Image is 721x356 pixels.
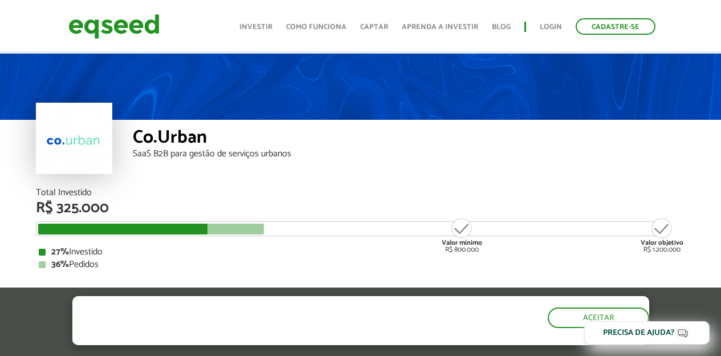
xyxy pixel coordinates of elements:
strong: 27% [51,244,69,260]
p: Ao clicar em "aceitar", você aceita nossa . [72,334,418,345]
div: Pedidos [39,260,683,269]
strong: Valor objetivo [641,237,683,248]
div: R$ 325.000 [36,201,686,216]
h5: O site da EqSeed utiliza cookies para melhorar sua navegação. [72,296,418,331]
img: EqSeed [68,11,160,42]
a: política de privacidade e de cookies [223,335,355,345]
a: Captar [360,23,388,31]
div: R$ 800.000 [441,217,483,253]
a: Como funciona [286,23,347,31]
strong: Valor mínimo [442,237,482,248]
div: Investido [39,248,683,257]
a: Investir [239,23,272,31]
a: Cadastre-se [576,18,655,35]
div: Total Investido [36,188,686,197]
a: Login [540,23,562,31]
strong: 36% [51,257,69,272]
div: Co.Urban [133,128,686,149]
div: R$ 1.200.000 [641,217,683,253]
div: SaaS B2B para gestão de serviços urbanos [133,149,686,159]
a: Blog [492,23,511,31]
a: Aprenda a investir [402,23,478,31]
button: Aceitar [548,308,649,328]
